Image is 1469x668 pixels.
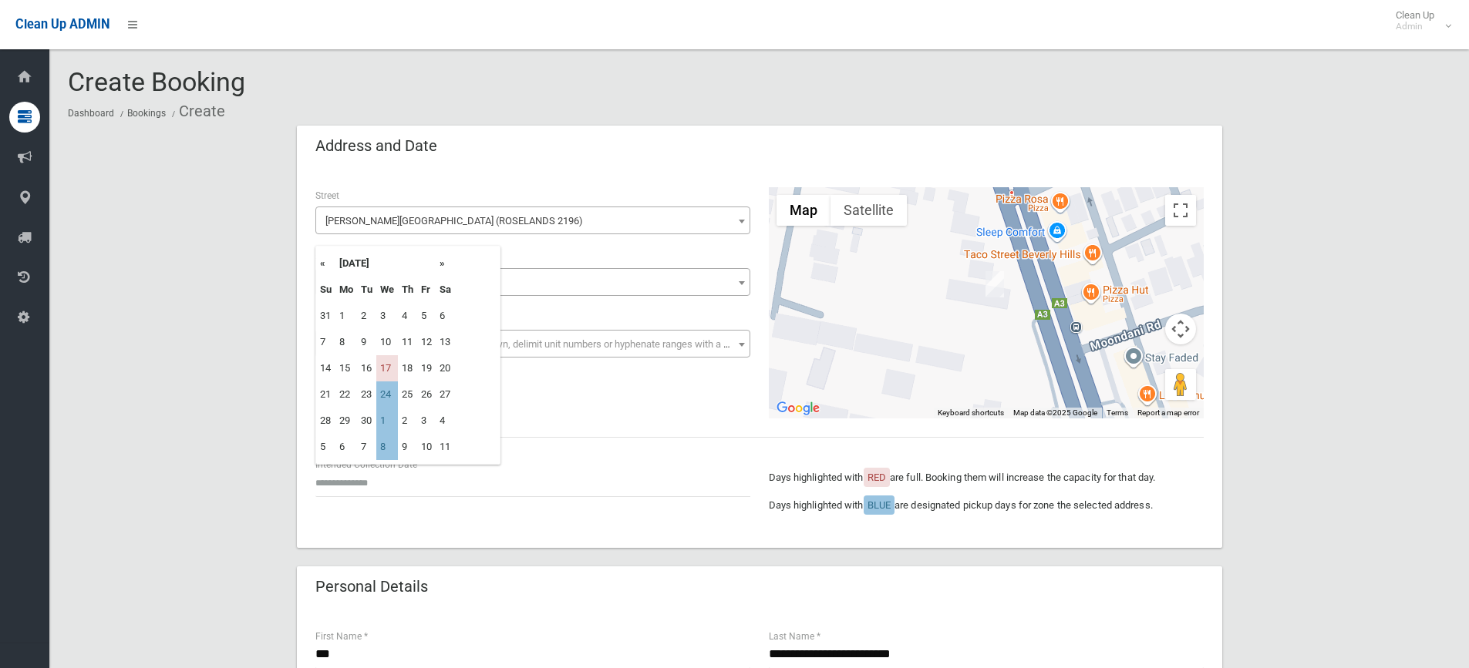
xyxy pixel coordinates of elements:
[315,206,750,234] span: King Georges Road (ROSELANDS 2196)
[376,355,398,381] td: 17
[398,408,417,434] td: 2
[316,355,335,381] td: 14
[357,303,376,329] td: 2
[986,271,1004,297] div: 297-299 King Georges Road, ROSELANDS NSW 2196
[1388,9,1450,32] span: Clean Up
[417,277,436,303] th: Fr
[316,434,335,460] td: 5
[68,108,114,119] a: Dashboard
[773,398,824,418] a: Open this area in Google Maps (opens a new window)
[376,329,398,355] td: 10
[777,195,831,226] button: Show street map
[417,303,436,329] td: 5
[398,329,417,355] td: 11
[398,303,417,329] td: 4
[398,381,417,408] td: 25
[335,355,357,381] td: 15
[319,272,746,294] span: 297-299
[325,338,756,350] span: Select the unit number from the dropdown, delimit unit numbers or hyphenate ranges with a comma
[335,408,357,434] td: 29
[335,277,357,303] th: Mo
[398,355,417,381] td: 18
[1165,195,1196,226] button: Toggle fullscreen view
[357,408,376,434] td: 30
[335,250,436,277] th: [DATE]
[316,303,335,329] td: 31
[68,66,245,97] span: Create Booking
[335,434,357,460] td: 6
[1137,408,1199,417] a: Report a map error
[316,250,335,277] th: «
[316,408,335,434] td: 28
[436,408,455,434] td: 4
[436,381,455,408] td: 27
[376,434,398,460] td: 8
[868,472,886,483] span: RED
[376,408,398,434] td: 1
[1013,408,1097,417] span: Map data ©2025 Google
[831,195,907,226] button: Show satellite imagery
[868,499,891,511] span: BLUE
[417,381,436,408] td: 26
[357,381,376,408] td: 23
[316,381,335,408] td: 21
[127,108,166,119] a: Bookings
[398,434,417,460] td: 9
[15,17,110,32] span: Clean Up ADMIN
[417,434,436,460] td: 10
[168,97,225,126] li: Create
[316,277,335,303] th: Su
[315,268,750,296] span: 297-299
[417,329,436,355] td: 12
[436,329,455,355] td: 13
[398,277,417,303] th: Th
[297,131,456,161] header: Address and Date
[417,408,436,434] td: 3
[436,355,455,381] td: 20
[357,329,376,355] td: 9
[769,496,1204,515] p: Days highlighted with are designated pickup days for zone the selected address.
[436,250,455,277] th: »
[1165,369,1196,400] button: Drag Pegman onto the map to open Street View
[316,329,335,355] td: 7
[357,434,376,460] td: 7
[1107,408,1128,417] a: Terms (opens in new tab)
[417,355,436,381] td: 19
[436,303,455,329] td: 6
[1165,314,1196,344] button: Map camera controls
[436,434,455,460] td: 11
[297,572,446,602] header: Personal Details
[1396,21,1434,32] small: Admin
[436,277,455,303] th: Sa
[769,468,1204,487] p: Days highlighted with are full. Booking them will increase the capacity for that day.
[938,408,1004,418] button: Keyboard shortcuts
[357,277,376,303] th: Tu
[319,210,746,232] span: King Georges Road (ROSELANDS 2196)
[335,303,357,329] td: 1
[376,277,398,303] th: We
[357,355,376,381] td: 16
[376,303,398,329] td: 3
[773,398,824,418] img: Google
[335,329,357,355] td: 8
[376,381,398,408] td: 24
[335,381,357,408] td: 22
